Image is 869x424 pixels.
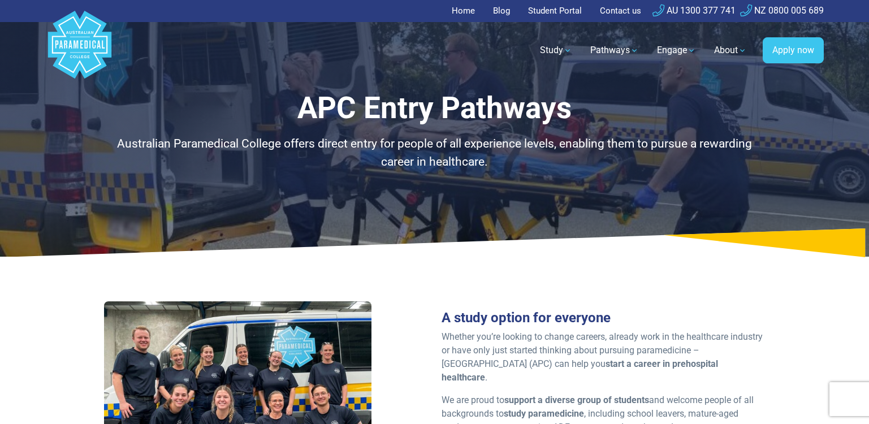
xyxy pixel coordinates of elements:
a: Pathways [583,34,646,66]
strong: support a diverse group of students [504,395,649,405]
h3: A study option for everyone [442,310,766,326]
a: About [707,34,754,66]
a: Apply now [763,37,824,63]
p: Whether you’re looking to change careers, already work in the healthcare industry or have only ju... [442,330,766,384]
a: AU 1300 377 741 [652,5,736,16]
a: NZ 0800 005 689 [740,5,824,16]
strong: study paramedicine [504,408,584,419]
p: Australian Paramedical College offers direct entry for people of all experience levels, enabling ... [104,135,766,171]
h1: APC Entry Pathways [104,90,766,126]
a: Engage [650,34,703,66]
a: Australian Paramedical College [46,22,114,79]
a: Study [533,34,579,66]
